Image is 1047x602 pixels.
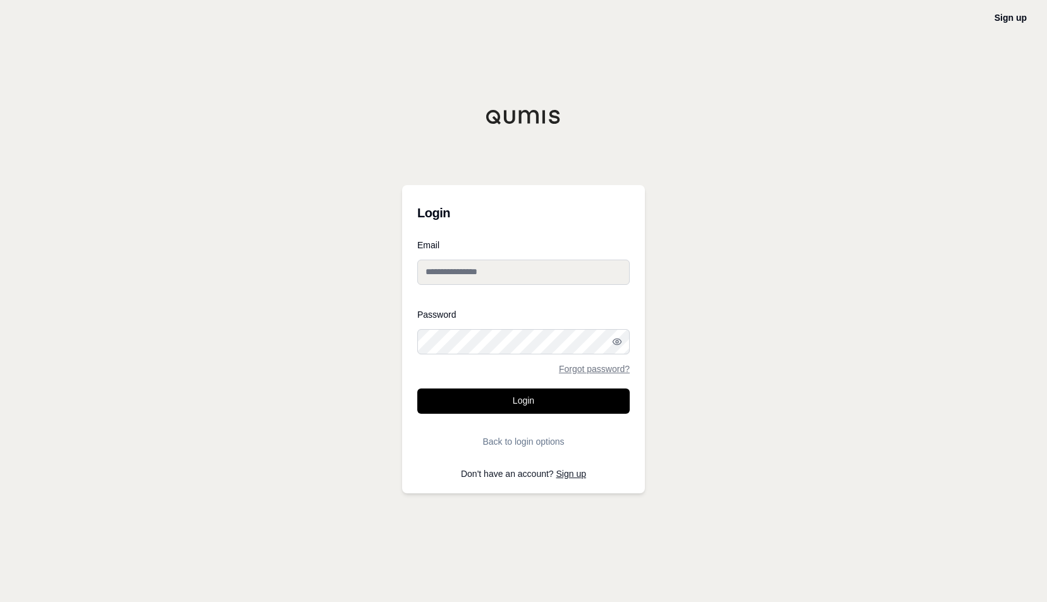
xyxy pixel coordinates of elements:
[995,13,1027,23] a: Sign up
[486,109,561,124] img: Qumis
[417,429,630,454] button: Back to login options
[417,200,630,226] h3: Login
[417,469,630,478] p: Don't have an account?
[417,310,630,319] label: Password
[559,364,630,373] a: Forgot password?
[556,469,586,479] a: Sign up
[417,388,630,414] button: Login
[417,241,630,250] label: Email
